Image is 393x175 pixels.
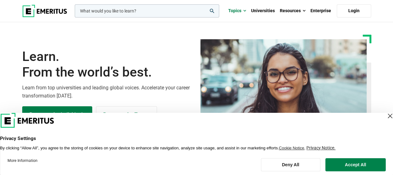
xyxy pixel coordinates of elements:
a: Login [337,4,371,17]
a: Explore Programs [22,106,92,123]
p: Learn from top universities and leading global voices. Accelerate your career transformation [DATE]. [22,84,193,100]
a: Explore for Business [96,106,157,123]
h1: Learn. [22,49,193,80]
img: Learn from the world's best [200,39,367,137]
input: woocommerce-product-search-field-0 [75,4,219,17]
span: From the world’s best. [22,64,193,80]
